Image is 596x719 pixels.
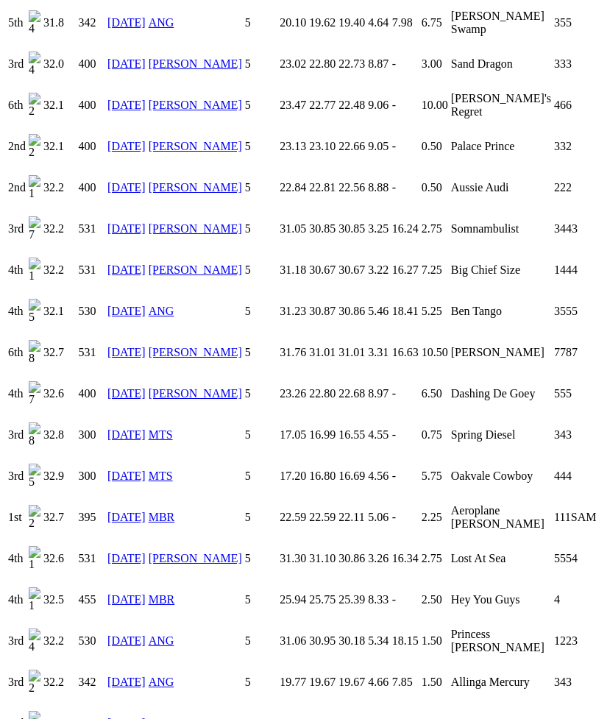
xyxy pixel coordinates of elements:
[29,628,40,654] img: 4
[149,511,175,523] a: MBR
[29,587,40,612] img: 1
[29,505,40,530] img: 2
[338,621,366,661] td: 30.18
[450,497,552,537] td: Aeroplane [PERSON_NAME]
[149,140,242,152] a: [PERSON_NAME]
[450,291,552,331] td: Ben Tango
[78,621,106,661] td: 530
[43,127,77,166] td: 32.1
[391,539,419,578] td: 16.34
[308,580,336,620] td: 25.75
[244,209,278,249] td: 5
[43,456,77,496] td: 32.9
[29,340,40,365] img: 8
[367,333,389,372] td: 3.31
[450,209,552,249] td: Somnambulist
[421,456,449,496] td: 5.75
[279,168,307,208] td: 22.84
[78,539,106,578] td: 531
[421,662,449,702] td: 1.50
[391,250,419,290] td: 16.27
[450,44,552,84] td: Sand Dragon
[43,621,77,661] td: 32.2
[308,497,336,537] td: 22.59
[279,44,307,84] td: 23.02
[367,127,389,166] td: 9.05
[367,539,389,578] td: 3.26
[78,497,106,537] td: 395
[43,374,77,414] td: 32.6
[78,250,106,290] td: 531
[279,291,307,331] td: 31.23
[7,621,26,661] td: 3rd
[43,291,77,331] td: 32.1
[149,387,242,400] a: [PERSON_NAME]
[450,333,552,372] td: [PERSON_NAME]
[78,456,106,496] td: 300
[244,497,278,537] td: 5
[244,127,278,166] td: 5
[279,415,307,455] td: 17.05
[78,662,106,702] td: 342
[107,387,146,400] a: [DATE]
[391,44,419,84] td: -
[338,209,366,249] td: 30.85
[279,662,307,702] td: 19.77
[421,250,449,290] td: 7.25
[450,621,552,661] td: Princess [PERSON_NAME]
[391,374,419,414] td: -
[421,291,449,331] td: 5.25
[244,291,278,331] td: 5
[7,44,26,84] td: 3rd
[421,580,449,620] td: 2.50
[244,168,278,208] td: 5
[78,3,106,43] td: 342
[7,3,26,43] td: 5th
[244,415,278,455] td: 5
[367,168,389,208] td: 8.88
[338,168,366,208] td: 22.56
[279,3,307,43] td: 20.10
[421,333,449,372] td: 10.50
[367,3,389,43] td: 4.64
[149,676,174,688] a: ANG
[43,44,77,84] td: 32.0
[338,662,366,702] td: 19.67
[149,470,173,482] a: MTS
[391,415,419,455] td: -
[391,580,419,620] td: -
[450,85,552,125] td: [PERSON_NAME]'s Regret
[367,44,389,84] td: 8.87
[308,456,336,496] td: 16.80
[29,464,40,489] img: 5
[338,3,366,43] td: 19.40
[107,99,146,111] a: [DATE]
[308,539,336,578] td: 31.10
[391,3,419,43] td: 7.98
[279,539,307,578] td: 31.30
[308,127,336,166] td: 23.10
[78,374,106,414] td: 400
[7,85,26,125] td: 6th
[308,415,336,455] td: 16.99
[43,333,77,372] td: 32.7
[338,415,366,455] td: 16.55
[7,333,26,372] td: 6th
[367,374,389,414] td: 8.97
[338,127,366,166] td: 22.66
[107,676,146,688] a: [DATE]
[450,168,552,208] td: Aussie Audi
[279,85,307,125] td: 23.47
[78,44,106,84] td: 400
[391,333,419,372] td: 16.63
[149,16,174,29] a: ANG
[367,456,389,496] td: 4.56
[29,93,40,118] img: 2
[43,85,77,125] td: 32.1
[7,374,26,414] td: 4th
[149,634,174,647] a: ANG
[107,57,146,70] a: [DATE]
[107,470,146,482] a: [DATE]
[244,333,278,372] td: 5
[29,10,40,35] img: 4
